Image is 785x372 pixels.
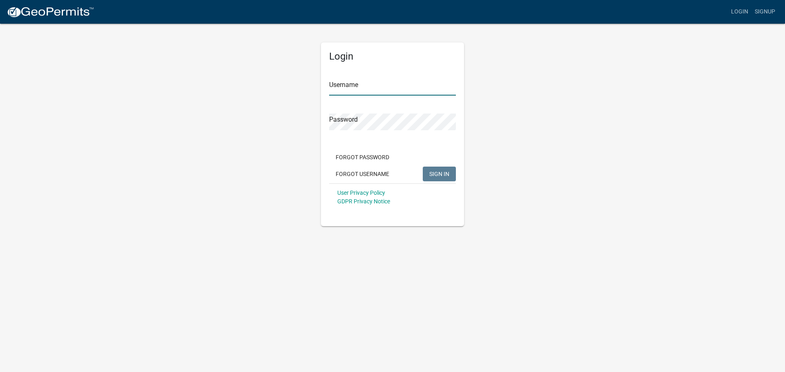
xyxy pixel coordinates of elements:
[728,4,751,20] a: Login
[423,167,456,181] button: SIGN IN
[329,167,396,181] button: Forgot Username
[337,198,390,205] a: GDPR Privacy Notice
[329,51,456,62] h5: Login
[429,170,449,177] span: SIGN IN
[329,150,396,165] button: Forgot Password
[337,189,385,196] a: User Privacy Policy
[751,4,778,20] a: Signup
